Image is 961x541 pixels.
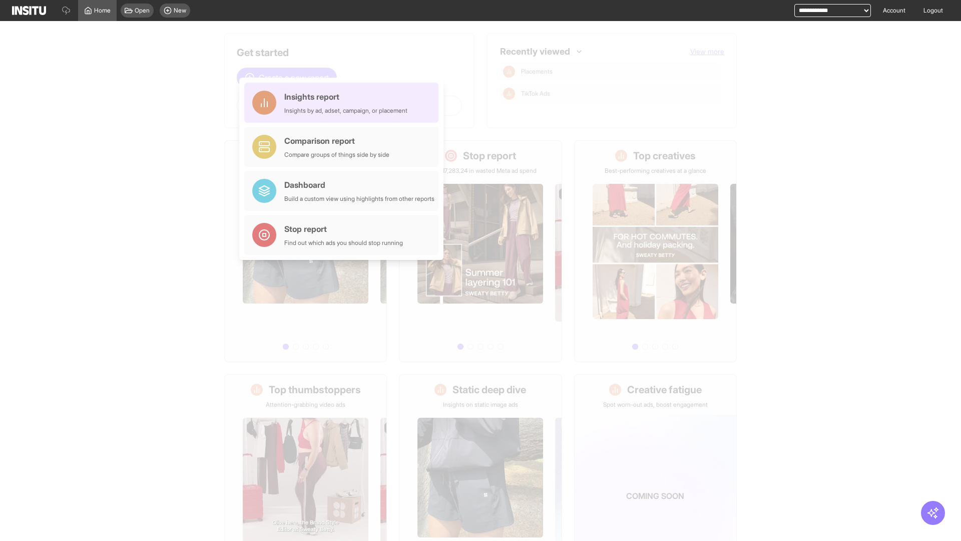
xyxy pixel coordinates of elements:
[284,239,403,247] div: Find out which ads you should stop running
[284,195,434,203] div: Build a custom view using highlights from other reports
[94,7,111,15] span: Home
[284,223,403,235] div: Stop report
[284,107,407,115] div: Insights by ad, adset, campaign, or placement
[135,7,150,15] span: Open
[284,179,434,191] div: Dashboard
[12,6,46,15] img: Logo
[174,7,186,15] span: New
[284,135,389,147] div: Comparison report
[284,91,407,103] div: Insights report
[284,151,389,159] div: Compare groups of things side by side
